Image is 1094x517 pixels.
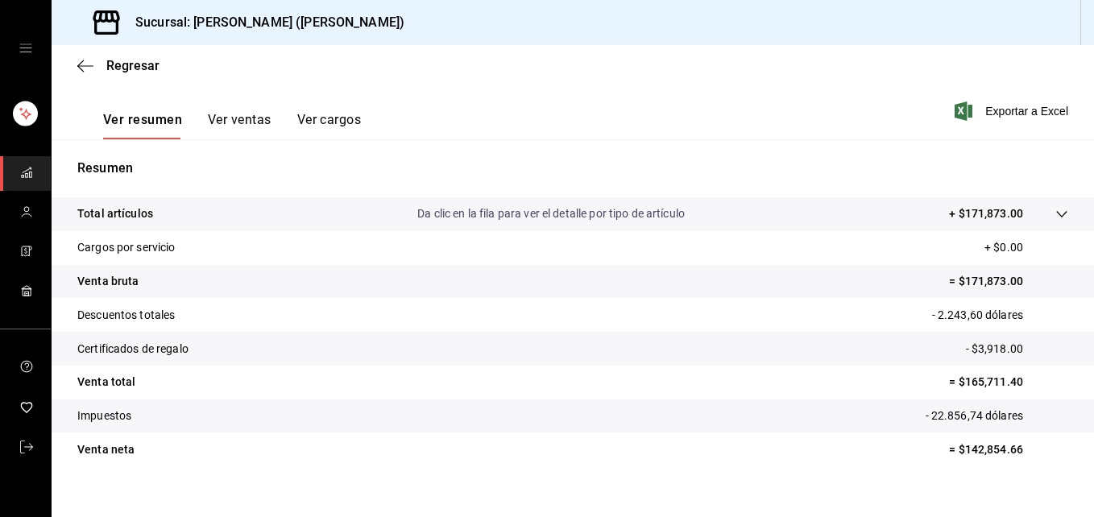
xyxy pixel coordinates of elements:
p: = $165,711.40 [949,374,1068,391]
p: Cargos por servicio [77,239,176,256]
p: + $0.00 [984,239,1068,256]
button: Ver cargos [297,112,362,139]
p: Impuestos [77,407,131,424]
p: - 2.243,60 dólares [932,307,1068,324]
p: Certificados de regalo [77,341,189,358]
button: Exportar a Excel [958,101,1068,121]
p: = $142,854.66 [949,441,1068,458]
font: Exportar a Excel [985,105,1068,118]
p: Venta total [77,374,135,391]
button: cajón abierto [19,42,32,55]
div: Pestañas de navegación [103,112,361,139]
p: = $171,873.00 [949,273,1068,290]
button: Regresar [77,58,160,73]
font: Ver resumen [103,112,182,128]
h3: Sucursal: [PERSON_NAME] ([PERSON_NAME]) [122,13,404,32]
button: Ver ventas [208,112,271,139]
span: Regresar [106,58,160,73]
p: - $3,918.00 [966,341,1068,358]
p: + $171,873.00 [949,205,1023,222]
p: Resumen [77,159,1068,178]
p: Venta neta [77,441,135,458]
p: Venta bruta [77,273,139,290]
p: Total artículos [77,205,153,222]
p: - 22.856,74 dólares [926,407,1069,424]
p: Da clic en la fila para ver el detalle por tipo de artículo [417,205,685,222]
p: Descuentos totales [77,307,175,324]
